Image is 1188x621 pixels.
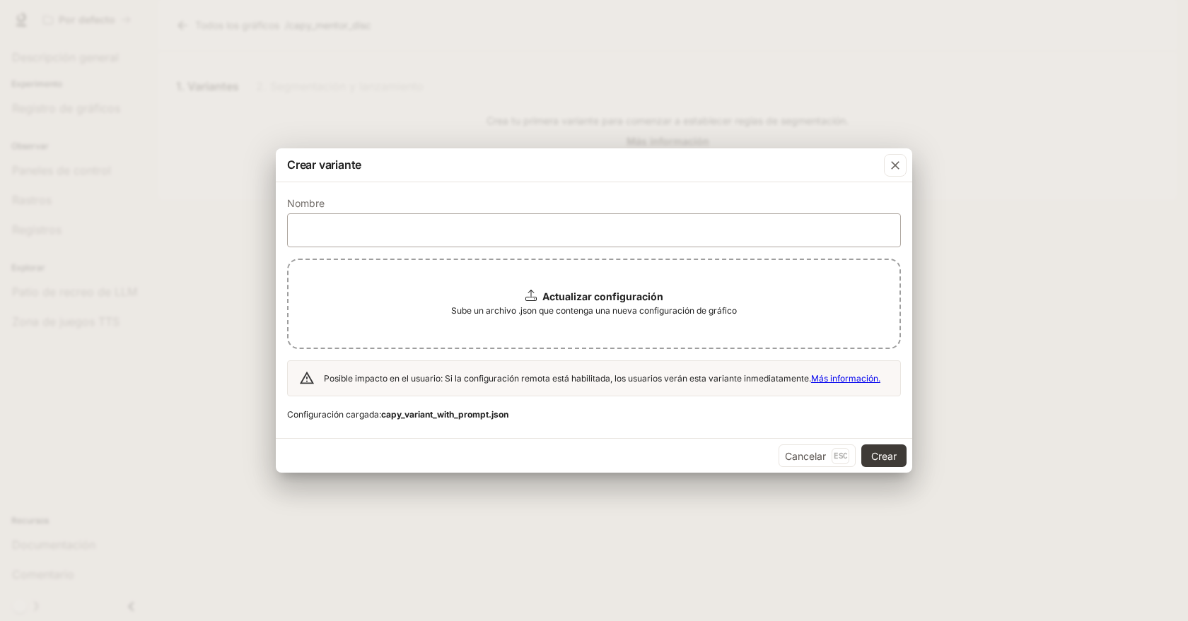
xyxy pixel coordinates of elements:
font: Nombre [287,197,325,209]
font: Configuración cargada: [287,409,381,420]
font: Posible impacto en el usuario: Si la configuración remota está habilitada, los usuarios verán est... [324,373,811,384]
font: Cancelar [785,450,826,462]
font: Crear variante [287,158,361,172]
button: Crear [861,444,907,467]
font: Actualizar configuración [542,290,663,302]
font: Esc [834,451,847,461]
font: Crear [871,450,897,462]
font: Sube un archivo .json que contenga una nueva configuración de gráfico [451,305,737,316]
font: capy_variant_with_prompt.json [381,409,508,420]
button: CancelarEsc [779,444,856,467]
a: Más información. [811,373,880,384]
